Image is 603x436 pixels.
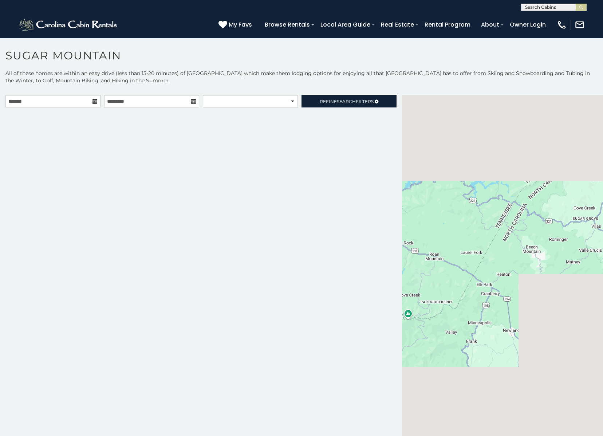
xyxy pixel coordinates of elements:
a: RefineSearchFilters [301,95,397,107]
img: White-1-2.png [18,17,119,32]
span: Refine Filters [320,99,374,104]
span: Search [337,99,356,104]
span: My Favs [229,20,252,29]
a: About [477,18,503,31]
a: Owner Login [506,18,549,31]
a: Real Estate [377,18,418,31]
img: phone-regular-white.png [557,20,567,30]
a: Local Area Guide [317,18,374,31]
a: Rental Program [421,18,474,31]
a: Browse Rentals [261,18,314,31]
a: My Favs [218,20,254,30]
img: mail-regular-white.png [575,20,585,30]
